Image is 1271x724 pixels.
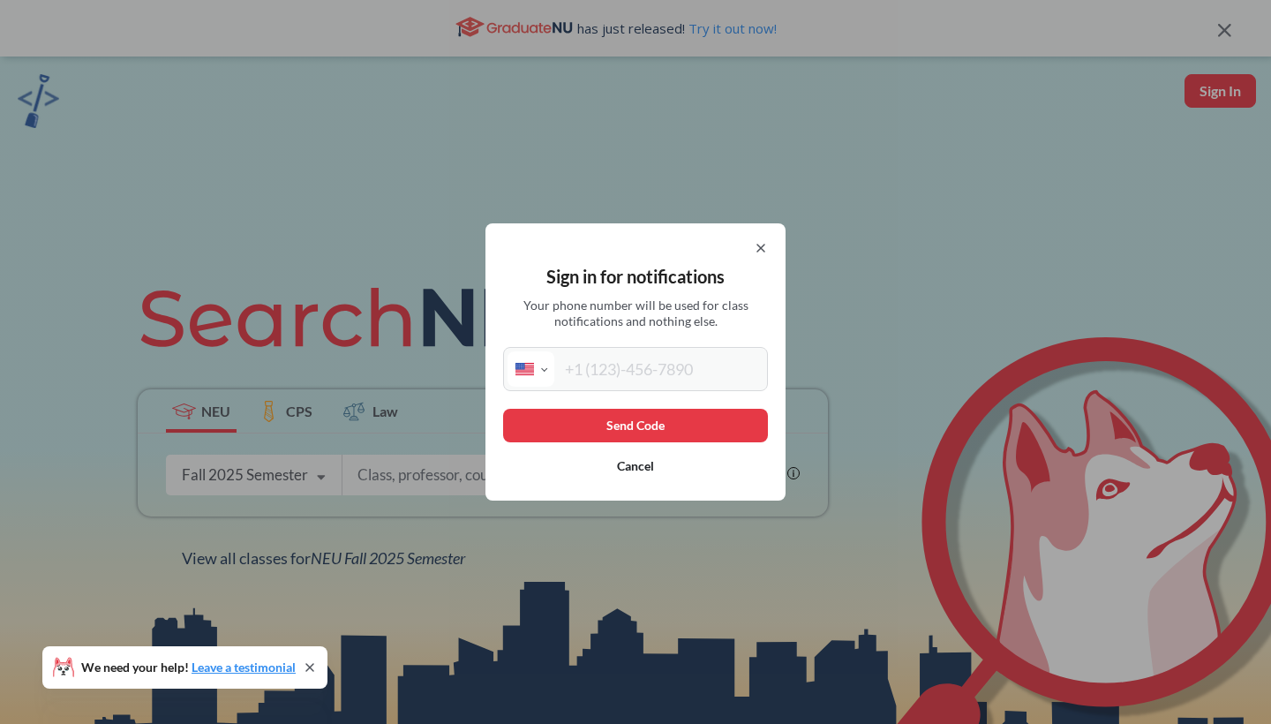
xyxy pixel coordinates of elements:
span: We need your help! [81,661,296,674]
span: Sign in for notifications [546,266,725,287]
a: Leave a testimonial [192,660,296,675]
button: Cancel [503,449,768,483]
img: sandbox logo [18,74,59,128]
a: sandbox logo [18,74,59,133]
input: +1 (123)-456-7890 [554,351,763,387]
span: Your phone number will be used for class notifications and nothing else. [510,298,762,329]
button: Send Code [503,409,768,442]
